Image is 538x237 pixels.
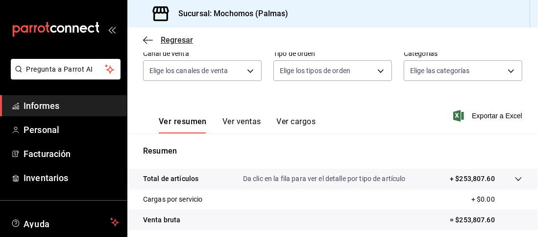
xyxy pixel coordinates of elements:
[143,195,203,203] font: Cargas por servicio
[472,112,522,120] font: Exportar a Excel
[143,216,180,224] font: Venta bruta
[222,117,261,126] font: Ver ventas
[24,219,50,229] font: Ayuda
[280,67,350,75] font: Elige los tipos de orden
[455,110,522,122] button: Exportar a Excel
[143,146,177,156] font: Resumen
[471,195,495,203] font: + $0.00
[108,26,116,33] button: abrir_cajón_menú
[450,175,495,183] font: + $253,807.60
[410,67,470,75] font: Elige las categorías
[11,59,121,79] button: Pregunta a Parrot AI
[178,9,289,18] font: Sucursal: Mochomos (Palmas)
[404,50,438,58] font: Categorías
[143,175,198,183] font: Total de artículos
[24,149,71,159] font: Facturación
[24,101,59,111] font: Informes
[143,50,189,58] font: Canal de venta
[24,125,59,135] font: Personal
[159,117,207,126] font: Ver resumen
[7,71,121,81] a: Pregunta a Parrot AI
[143,35,193,45] button: Regresar
[24,173,68,183] font: Inventarios
[161,35,193,45] font: Regresar
[243,175,406,183] font: Da clic en la fila para ver el detalle por tipo de artículo
[159,116,316,133] div: pestañas de navegación
[26,65,93,73] font: Pregunta a Parrot AI
[277,117,316,126] font: Ver cargos
[149,67,228,75] font: Elige los canales de venta
[273,50,316,58] font: Tipo de orden
[450,216,495,224] font: = $253,807.60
